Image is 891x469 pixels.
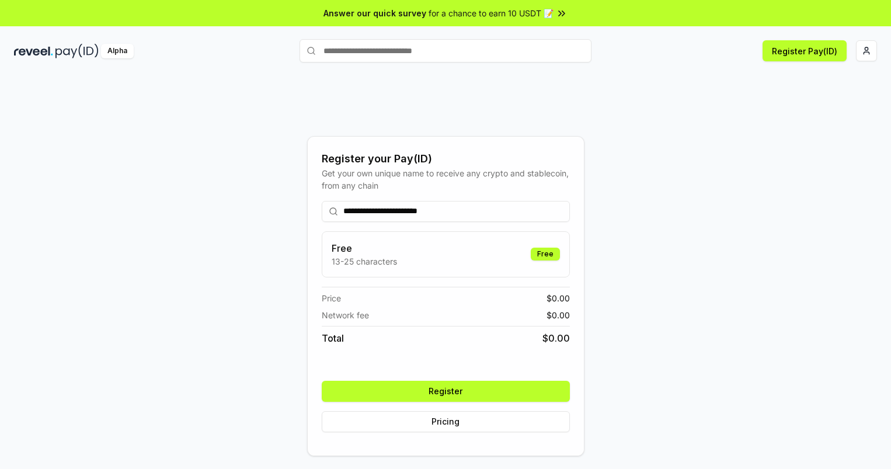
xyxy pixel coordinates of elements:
[322,151,570,167] div: Register your Pay(ID)
[323,7,426,19] span: Answer our quick survey
[322,309,369,321] span: Network fee
[332,255,397,267] p: 13-25 characters
[429,7,554,19] span: for a chance to earn 10 USDT 📝
[322,381,570,402] button: Register
[322,331,344,345] span: Total
[547,309,570,321] span: $ 0.00
[531,248,560,260] div: Free
[547,292,570,304] span: $ 0.00
[763,40,847,61] button: Register Pay(ID)
[14,44,53,58] img: reveel_dark
[332,241,397,255] h3: Free
[101,44,134,58] div: Alpha
[322,411,570,432] button: Pricing
[322,292,341,304] span: Price
[542,331,570,345] span: $ 0.00
[55,44,99,58] img: pay_id
[322,167,570,192] div: Get your own unique name to receive any crypto and stablecoin, from any chain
